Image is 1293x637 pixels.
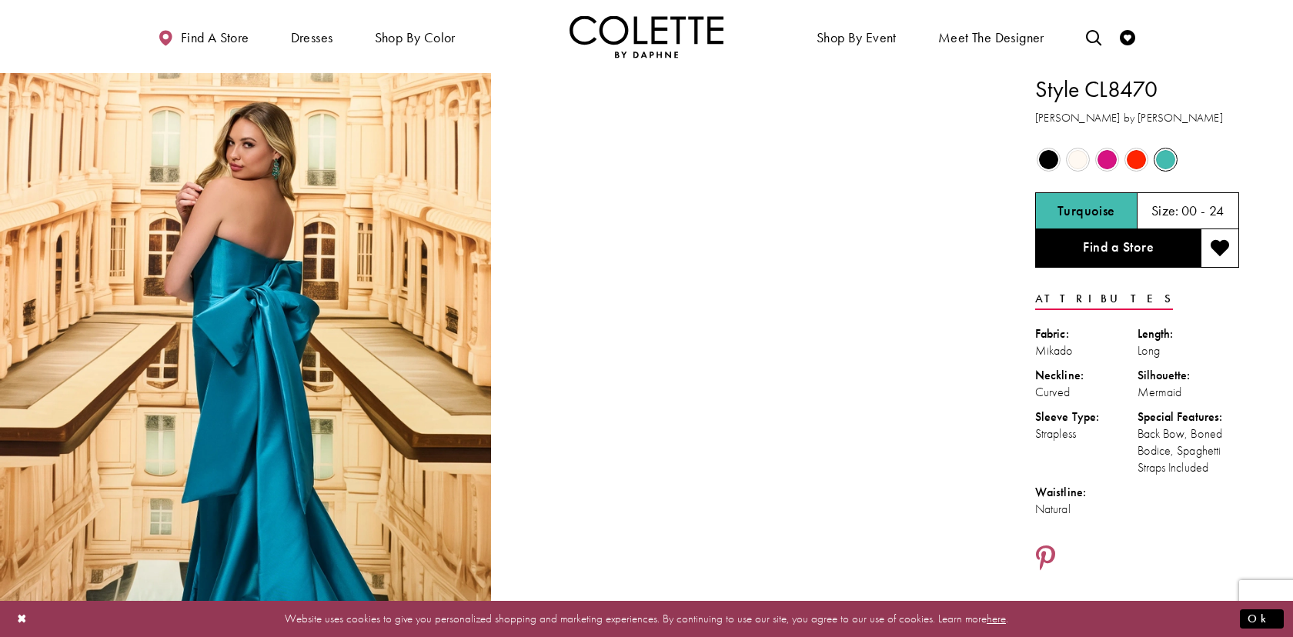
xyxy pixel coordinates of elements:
span: Shop by color [375,30,456,45]
a: Visit Home Page [570,15,723,58]
div: Silhouette: [1138,367,1240,384]
span: Dresses [291,30,333,45]
a: Meet the designer [934,15,1048,58]
div: Back Bow, Boned Bodice, Spaghetti Straps Included [1138,425,1240,476]
a: Find a Store [1035,229,1201,268]
div: Turquoise [1152,146,1179,173]
div: Mikado [1035,342,1138,359]
div: Length: [1138,325,1240,342]
button: Close Dialog [9,605,35,632]
h5: Chosen color [1057,203,1115,218]
div: Sleeve Type: [1035,409,1138,425]
span: Find a store [181,30,249,45]
div: Special Features: [1138,409,1240,425]
div: Mermaid [1138,384,1240,401]
div: Curved [1035,384,1138,401]
video: Style CL8470 Colette by Daphne #1 autoplay loop mute video [499,73,990,318]
h3: [PERSON_NAME] by [PERSON_NAME] [1035,109,1239,127]
a: Attributes [1035,288,1173,310]
a: Share using Pinterest - Opens in new tab [1035,545,1056,574]
a: Check Wishlist [1116,15,1139,58]
div: Natural [1035,501,1138,518]
h5: 00 - 24 [1181,203,1225,218]
div: Waistline: [1035,484,1138,501]
a: Toggle search [1082,15,1105,58]
p: Website uses cookies to give you personalized shopping and marketing experiences. By continuing t... [111,609,1182,629]
div: Neckline: [1035,367,1138,384]
button: Add to wishlist [1201,229,1239,268]
a: Find a store [154,15,252,58]
span: Dresses [287,15,337,58]
img: Colette by Daphne [570,15,723,58]
div: Strapless [1035,425,1138,442]
span: Shop by color [371,15,459,58]
span: Shop By Event [817,30,897,45]
h1: Style CL8470 [1035,73,1239,105]
div: Long [1138,342,1240,359]
div: Fabric: [1035,325,1138,342]
span: Shop By Event [813,15,900,58]
div: Black [1035,146,1062,173]
div: Diamond White [1064,146,1091,173]
div: Fuchsia [1094,146,1121,173]
a: here [987,611,1006,626]
button: Submit Dialog [1240,609,1284,629]
span: Size: [1151,202,1179,219]
div: Scarlet [1123,146,1150,173]
div: Product color controls state depends on size chosen [1035,145,1239,175]
span: Meet the designer [938,30,1044,45]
